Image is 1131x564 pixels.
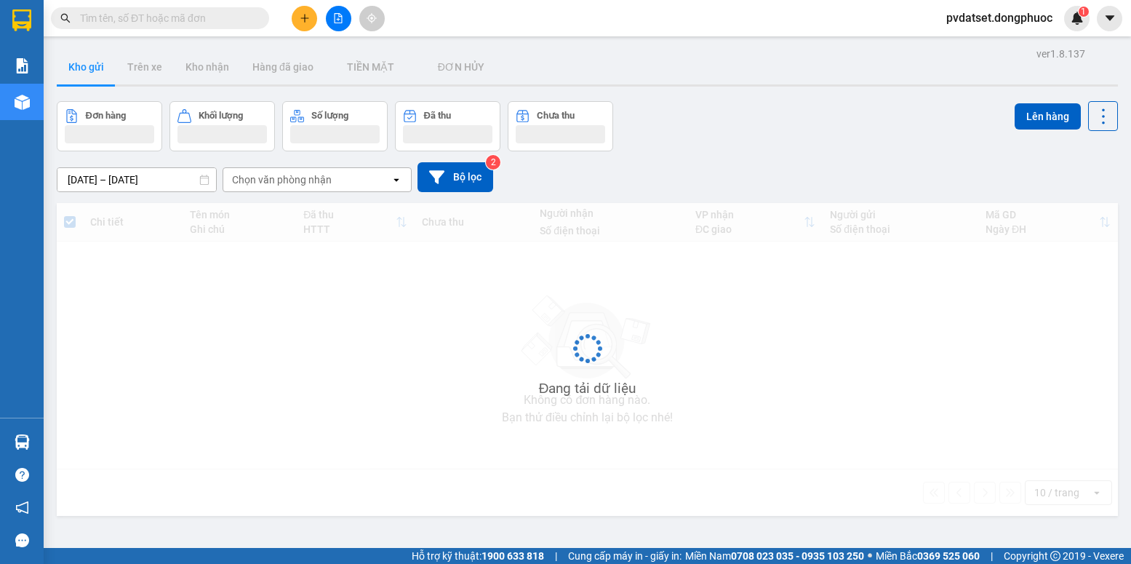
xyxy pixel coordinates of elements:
button: Đơn hàng [57,101,162,151]
div: Chưa thu [537,111,575,121]
button: caret-down [1097,6,1122,31]
span: copyright [1050,551,1060,561]
span: Cung cấp máy in - giấy in: [568,548,682,564]
img: logo-vxr [12,9,31,31]
button: Kho nhận [174,49,241,84]
div: Đang tải dữ liệu [539,378,636,400]
strong: 1900 633 818 [481,550,544,562]
span: plus [300,13,310,23]
input: Select a date range. [57,168,216,191]
button: Đã thu [395,101,500,151]
span: Miền Nam [685,548,864,564]
span: Hỗ trợ kỹ thuật: [412,548,544,564]
img: warehouse-icon [15,95,30,110]
span: message [15,533,29,547]
button: file-add [326,6,351,31]
button: Hàng đã giao [241,49,325,84]
input: Tìm tên, số ĐT hoặc mã đơn [80,10,252,26]
div: Số lượng [311,111,348,121]
img: warehouse-icon [15,434,30,450]
img: icon-new-feature [1071,12,1084,25]
span: TIỀN MẶT [347,61,394,73]
button: Khối lượng [169,101,275,151]
span: search [60,13,71,23]
span: 1 [1081,7,1086,17]
button: Lên hàng [1015,103,1081,130]
img: solution-icon [15,58,30,74]
sup: 2 [486,155,500,170]
div: Đã thu [424,111,451,121]
button: Bộ lọc [417,162,493,192]
button: Kho gửi [57,49,116,84]
button: Trên xe [116,49,174,84]
span: aim [367,13,377,23]
span: file-add [333,13,343,23]
span: question-circle [15,468,29,482]
div: Chọn văn phòng nhận [232,172,332,187]
div: Khối lượng [199,111,243,121]
span: notification [15,501,29,515]
span: | [555,548,557,564]
strong: 0708 023 035 - 0935 103 250 [731,550,864,562]
span: | [991,548,993,564]
span: ĐƠN HỦY [438,61,484,73]
button: Chưa thu [508,101,613,151]
button: aim [359,6,385,31]
strong: 0369 525 060 [917,550,980,562]
button: Số lượng [282,101,388,151]
span: pvdatset.dongphuoc [935,9,1064,27]
span: Miền Bắc [876,548,980,564]
div: ver 1.8.137 [1036,46,1085,62]
svg: open [391,174,402,186]
div: Đơn hàng [86,111,126,121]
sup: 1 [1079,7,1089,17]
button: plus [292,6,317,31]
span: ⚪️ [868,553,872,559]
span: caret-down [1103,12,1116,25]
